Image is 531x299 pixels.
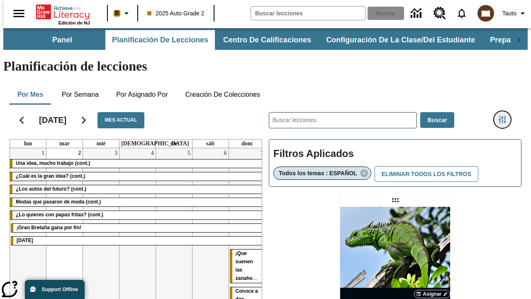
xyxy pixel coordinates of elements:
[10,85,51,105] button: Por mes
[115,8,119,18] span: B
[110,85,175,105] button: Por asignado por
[76,148,83,158] a: 2 de septiembre de 2025
[375,166,478,182] button: Eliminar todos los filtros
[3,59,528,74] h1: Planificación de lecciones
[97,112,144,128] button: Mes actual
[230,250,264,283] div: ¡Que suenen las zanahorias!
[423,290,441,298] span: Asignar
[494,111,511,128] button: Menú lateral de filtros
[17,225,81,230] span: ¡Gran Bretaña gana por fin!
[477,5,494,22] img: avatar image
[11,224,264,232] div: ¡Gran Bretaña gana por fin!
[149,148,156,158] a: 4 de septiembre de 2025
[319,30,482,50] button: Configuración de la clase/del estudiante
[473,2,499,24] button: Escoja un nuevo avatar
[11,237,264,245] div: Día del Trabajo
[502,9,516,18] span: Tauto
[451,2,473,24] a: Notificaciones
[251,7,365,20] input: Buscar campo
[95,140,107,148] a: miércoles
[36,4,90,20] a: Portada
[20,30,511,50] div: Subbarra de navegación
[17,238,33,243] span: Día del Trabajo
[36,3,90,25] div: Portada
[273,167,371,180] div: Eliminar Todos los temas : ESPAÑOL el ítem seleccionado del filtro
[389,194,402,207] div: Lección arrastrable: Lluvia de iguanas
[279,170,357,176] span: Todos los temas : ESPAÑOL
[40,148,46,158] a: 1 de septiembre de 2025
[7,1,31,26] button: Abrir el menú lateral
[511,30,528,50] div: Pestañas siguientes
[22,140,34,148] a: lunes
[16,173,85,179] span: ¿Cuál es la gran idea? (cont.)
[240,140,254,148] a: domingo
[113,148,119,158] a: 3 de septiembre de 2025
[105,30,215,50] button: Planificación de lecciones
[42,287,78,292] span: Support Offline
[39,115,66,125] h2: [DATE]
[10,159,265,168] div: Una idea, mucho trabajo (cont.)
[11,110,32,131] button: Regresar
[58,20,90,25] span: Edición de NJ
[236,250,263,281] span: ¡Que suenen las zanahorias!
[110,6,135,21] button: Boost El color de la clase es anaranjado claro. Cambiar el color de la clase.
[217,30,318,50] button: Centro de calificaciones
[186,148,192,158] a: 5 de septiembre de 2025
[222,148,229,158] a: 6 de septiembre de 2025
[169,140,179,148] a: viernes
[414,290,450,298] button: Asignar Elegir fechas
[10,172,265,181] div: ¿Cuál es la gran idea? (cont.)
[119,140,191,148] a: jueves
[429,2,451,25] a: Centro de recursos, Se abrirá en una pestaña nueva.
[21,30,104,50] button: Panel
[10,198,265,206] div: Modas que pasaron de moda (cont.)
[10,185,265,194] div: ¿Los autos del futuro? (cont.)
[147,9,205,18] span: 2025 Auto Grade 2
[269,139,521,187] div: Filtros Aplicados
[205,140,216,148] a: sábado
[273,144,517,164] h2: Filtros Aplicados
[259,148,265,158] a: 7 de septiembre de 2025
[25,280,85,299] button: Support Offline
[73,110,94,131] button: Seguir
[55,85,105,105] button: Por semana
[10,211,265,219] div: ¿Lo quieres con papas fritas? (cont.)
[58,140,71,148] a: martes
[269,113,417,128] input: Buscar lecciones
[3,28,528,50] div: Subbarra de navegación
[406,2,429,25] a: Centro de información
[16,186,86,192] span: ¿Los autos del futuro? (cont.)
[16,199,101,205] span: Modas que pasaron de moda (cont.)
[16,160,90,166] span: Una idea, mucho trabajo (cont.)
[178,85,267,105] button: Creación de colecciones
[16,212,103,218] span: ¿Lo quieres con papas fritas? (cont.)
[499,6,531,21] button: Perfil/Configuración
[420,112,454,128] button: Buscar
